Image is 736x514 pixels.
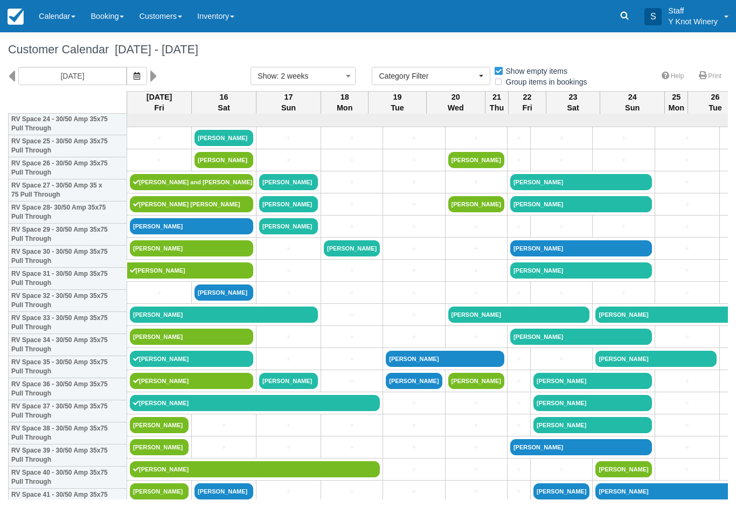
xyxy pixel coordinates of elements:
[448,177,504,188] a: +
[595,221,651,232] a: +
[494,63,574,79] label: Show empty items
[533,133,589,144] a: +
[448,287,504,298] a: +
[324,442,380,453] a: +
[130,373,253,389] a: [PERSON_NAME]
[259,420,318,431] a: +
[9,489,127,511] th: RV Space 41 - 30/50 Amp 35x75 Pull Through
[259,373,318,389] a: [PERSON_NAME]
[9,356,127,378] th: RV Space 35 - 30/50 Amp 35x75 Pull Through
[130,351,253,367] a: [PERSON_NAME]
[533,464,589,475] a: +
[386,420,442,431] a: +
[600,91,665,114] th: 24 Sun
[510,155,527,166] a: +
[510,133,527,144] a: +
[448,464,504,475] a: +
[448,307,590,323] a: [PERSON_NAME]
[448,373,504,389] a: [PERSON_NAME]
[127,262,254,279] a: [PERSON_NAME]
[192,91,256,114] th: 16 Sat
[533,417,652,433] a: [PERSON_NAME]
[109,43,198,56] span: [DATE] - [DATE]
[658,265,717,276] a: +
[386,464,442,475] a: +
[259,287,318,298] a: +
[259,155,318,166] a: +
[259,196,318,212] a: [PERSON_NAME]
[510,486,527,497] a: +
[448,420,504,431] a: +
[386,373,442,389] a: [PERSON_NAME]
[448,331,504,343] a: +
[510,262,652,279] a: [PERSON_NAME]
[386,155,442,166] a: +
[494,67,576,74] span: Show empty items
[195,152,253,168] a: [PERSON_NAME]
[510,376,527,387] a: +
[276,72,308,80] span: : 2 weeks
[658,442,717,453] a: +
[658,398,717,409] a: +
[386,351,504,367] a: [PERSON_NAME]
[130,329,253,345] a: [PERSON_NAME]
[324,309,380,321] a: +
[324,221,380,232] a: +
[195,130,253,146] a: [PERSON_NAME]
[9,268,127,290] th: RV Space 31 - 30/50 Amp 35x75 Pull Through
[9,113,127,135] th: RV Space 24 - 30/50 Amp 35x75 Pull Through
[595,461,651,477] a: [PERSON_NAME]
[655,68,691,84] a: Help
[369,91,426,114] th: 19 Tue
[130,439,189,455] a: [PERSON_NAME]
[448,243,504,254] a: +
[195,420,253,431] a: +
[386,287,442,298] a: +
[130,395,380,411] a: [PERSON_NAME]
[510,439,652,455] a: [PERSON_NAME]
[259,486,318,497] a: +
[692,68,728,84] a: Print
[9,312,127,334] th: RV Space 33 - 30/50 Amp 35x75 Pull Through
[658,331,717,343] a: +
[259,265,318,276] a: +
[9,202,127,224] th: RV Space 28- 30/50 Amp 35x75 Pull Through
[379,71,476,81] span: Category Filter
[510,398,527,409] a: +
[386,309,442,321] a: +
[595,287,651,298] a: +
[494,78,596,85] span: Group items in bookings
[324,376,380,387] a: +
[448,221,504,232] a: +
[595,351,716,367] a: [PERSON_NAME]
[595,155,651,166] a: +
[658,177,717,188] a: +
[386,442,442,453] a: +
[426,91,485,114] th: 20 Wed
[324,486,380,497] a: +
[386,331,442,343] a: +
[386,221,442,232] a: +
[9,422,127,444] th: RV Space 38 - 30/50 Amp 35x75 Pull Through
[9,290,127,312] th: RV Space 32 - 30/50 Amp 35x75 Pull Through
[668,16,718,27] p: Y Knot Winery
[448,265,504,276] a: +
[130,483,189,499] a: [PERSON_NAME]
[510,196,652,212] a: [PERSON_NAME]
[533,287,589,298] a: +
[510,464,527,475] a: +
[509,91,546,114] th: 22 Fri
[259,353,318,365] a: +
[259,133,318,144] a: +
[9,224,127,246] th: RV Space 29 - 30/50 Amp 35x75 Pull Through
[448,196,504,212] a: [PERSON_NAME]
[258,72,276,80] span: Show
[658,420,717,431] a: +
[324,420,380,431] a: +
[259,442,318,453] a: +
[386,243,442,254] a: +
[510,221,527,232] a: +
[259,331,318,343] a: +
[386,398,442,409] a: +
[386,177,442,188] a: +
